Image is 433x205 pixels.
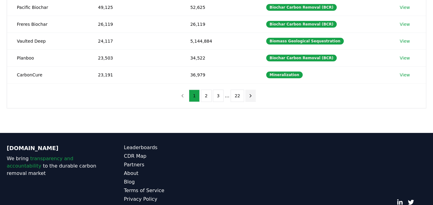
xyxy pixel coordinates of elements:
[400,72,410,78] a: View
[124,195,216,203] a: Privacy Policy
[231,90,244,102] button: 22
[88,33,180,49] td: 24,117
[400,4,410,10] a: View
[7,16,88,33] td: Freres Biochar
[400,38,410,44] a: View
[7,144,99,153] p: [DOMAIN_NAME]
[213,90,224,102] button: 3
[266,4,337,11] div: Biochar Carbon Removal (BCR)
[180,33,256,49] td: 5,144,884
[225,92,229,99] li: ...
[7,49,88,66] td: Planboo
[400,21,410,27] a: View
[7,155,99,177] p: We bring to the durable carbon removal market
[201,90,212,102] button: 2
[266,38,344,44] div: Biomass Geological Sequestration
[7,33,88,49] td: Vaulted Deep
[266,55,337,61] div: Biochar Carbon Removal (BCR)
[88,66,180,83] td: 23,191
[124,187,216,194] a: Terms of Service
[124,170,216,177] a: About
[7,66,88,83] td: CarbonCure
[180,49,256,66] td: 34,522
[124,144,216,151] a: Leaderboards
[180,66,256,83] td: 36,979
[88,16,180,33] td: 26,119
[124,153,216,160] a: CDR Map
[124,161,216,168] a: Partners
[124,178,216,186] a: Blog
[189,90,200,102] button: 1
[400,55,410,61] a: View
[180,16,256,33] td: 26,119
[245,90,256,102] button: next page
[7,156,73,169] span: transparency and accountability
[88,49,180,66] td: 23,503
[266,21,337,28] div: Biochar Carbon Removal (BCR)
[266,72,303,78] div: Mineralization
